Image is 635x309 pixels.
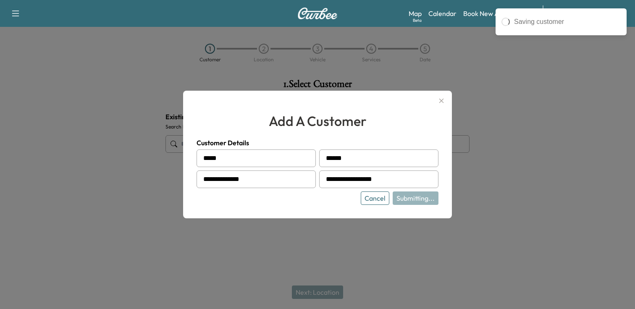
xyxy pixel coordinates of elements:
[197,111,438,131] h2: add a customer
[409,8,422,18] a: MapBeta
[428,8,457,18] a: Calendar
[361,191,389,205] button: Cancel
[297,8,338,19] img: Curbee Logo
[197,138,438,148] h4: Customer Details
[413,17,422,24] div: Beta
[514,17,621,27] div: Saving customer
[463,8,534,18] a: Book New Appointment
